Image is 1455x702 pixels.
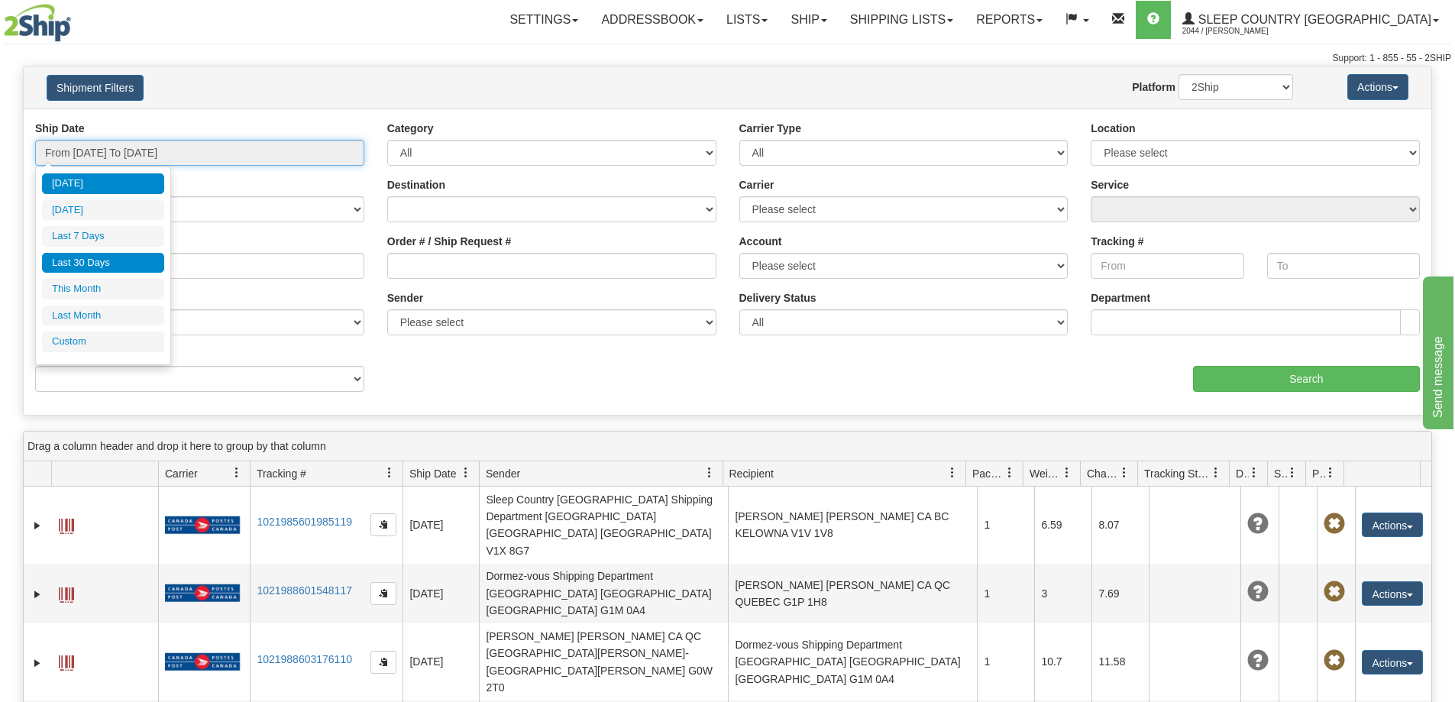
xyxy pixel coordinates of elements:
[498,1,590,39] a: Settings
[1132,79,1175,95] label: Platform
[47,75,144,101] button: Shipment Filters
[1091,487,1149,564] td: 8.07
[42,306,164,326] li: Last Month
[387,234,512,249] label: Order # / Ship Request #
[59,512,74,536] a: Label
[42,226,164,247] li: Last 7 Days
[1236,466,1249,481] span: Delivery Status
[977,623,1034,700] td: 1
[370,651,396,674] button: Copy to clipboard
[165,584,240,603] img: 20 - Canada Post
[257,653,352,665] a: 1021988603176110
[479,487,728,564] td: Sleep Country [GEOGRAPHIC_DATA] Shipping Department [GEOGRAPHIC_DATA] [GEOGRAPHIC_DATA] [GEOGRAPH...
[972,466,1004,481] span: Packages
[59,581,74,605] a: Label
[387,121,434,136] label: Category
[1362,650,1423,675] button: Actions
[403,487,479,564] td: [DATE]
[257,584,352,597] a: 1021988601548117
[590,1,715,39] a: Addressbook
[30,518,45,533] a: Expand
[370,513,396,536] button: Copy to clipboard
[1324,650,1345,671] span: Pickup Not Assigned
[403,623,479,700] td: [DATE]
[697,460,723,486] a: Sender filter column settings
[1087,466,1119,481] span: Charge
[1247,650,1269,671] span: Unknown
[729,466,774,481] span: Recipient
[715,1,779,39] a: Lists
[224,460,250,486] a: Carrier filter column settings
[1091,121,1135,136] label: Location
[1091,564,1149,623] td: 7.69
[728,564,977,623] td: [PERSON_NAME] [PERSON_NAME] CA QC QUEBEC G1P 1H8
[479,623,728,700] td: [PERSON_NAME] [PERSON_NAME] CA QC [GEOGRAPHIC_DATA][PERSON_NAME]-[GEOGRAPHIC_DATA][PERSON_NAME] G...
[403,564,479,623] td: [DATE]
[1203,460,1229,486] a: Tracking Status filter column settings
[997,460,1023,486] a: Packages filter column settings
[1279,460,1305,486] a: Shipment Issues filter column settings
[1034,564,1091,623] td: 3
[1091,253,1243,279] input: From
[1091,623,1149,700] td: 11.58
[739,290,816,306] label: Delivery Status
[1034,623,1091,700] td: 10.7
[30,655,45,671] a: Expand
[409,466,456,481] span: Ship Date
[387,290,423,306] label: Sender
[42,279,164,299] li: This Month
[728,623,977,700] td: Dormez-vous Shipping Department [GEOGRAPHIC_DATA] [GEOGRAPHIC_DATA] [GEOGRAPHIC_DATA] G1M 0A4
[1195,13,1431,26] span: Sleep Country [GEOGRAPHIC_DATA]
[165,516,240,535] img: 20 - Canada Post
[479,564,728,623] td: Dormez-vous Shipping Department [GEOGRAPHIC_DATA] [GEOGRAPHIC_DATA] [GEOGRAPHIC_DATA] G1M 0A4
[1247,581,1269,603] span: Unknown
[30,587,45,602] a: Expand
[1091,177,1129,192] label: Service
[42,173,164,194] li: [DATE]
[739,177,774,192] label: Carrier
[1171,1,1450,39] a: Sleep Country [GEOGRAPHIC_DATA] 2044 / [PERSON_NAME]
[1247,513,1269,535] span: Unknown
[1054,460,1080,486] a: Weight filter column settings
[1030,466,1062,481] span: Weight
[42,200,164,221] li: [DATE]
[1193,366,1420,392] input: Search
[1182,24,1297,39] span: 2044 / [PERSON_NAME]
[486,466,520,481] span: Sender
[1318,460,1343,486] a: Pickup Status filter column settings
[779,1,838,39] a: Ship
[739,234,782,249] label: Account
[1362,513,1423,537] button: Actions
[1267,253,1420,279] input: To
[42,332,164,352] li: Custom
[965,1,1054,39] a: Reports
[1347,74,1408,100] button: Actions
[387,177,445,192] label: Destination
[939,460,965,486] a: Recipient filter column settings
[35,121,85,136] label: Ship Date
[24,432,1431,461] div: grid grouping header
[1111,460,1137,486] a: Charge filter column settings
[1362,581,1423,606] button: Actions
[370,582,396,605] button: Copy to clipboard
[377,460,403,486] a: Tracking # filter column settings
[839,1,965,39] a: Shipping lists
[977,487,1034,564] td: 1
[977,564,1034,623] td: 1
[257,516,352,528] a: 1021985601985119
[257,466,306,481] span: Tracking #
[1420,273,1453,429] iframe: chat widget
[1144,466,1211,481] span: Tracking Status
[739,121,801,136] label: Carrier Type
[1274,466,1287,481] span: Shipment Issues
[1312,466,1325,481] span: Pickup Status
[4,52,1451,65] div: Support: 1 - 855 - 55 - 2SHIP
[1324,513,1345,535] span: Pickup Not Assigned
[165,652,240,671] img: 20 - Canada Post
[1324,581,1345,603] span: Pickup Not Assigned
[728,487,977,564] td: [PERSON_NAME] [PERSON_NAME] CA BC KELOWNA V1V 1V8
[59,649,74,673] a: Label
[1241,460,1267,486] a: Delivery Status filter column settings
[453,460,479,486] a: Ship Date filter column settings
[4,4,71,42] img: logo2044.jpg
